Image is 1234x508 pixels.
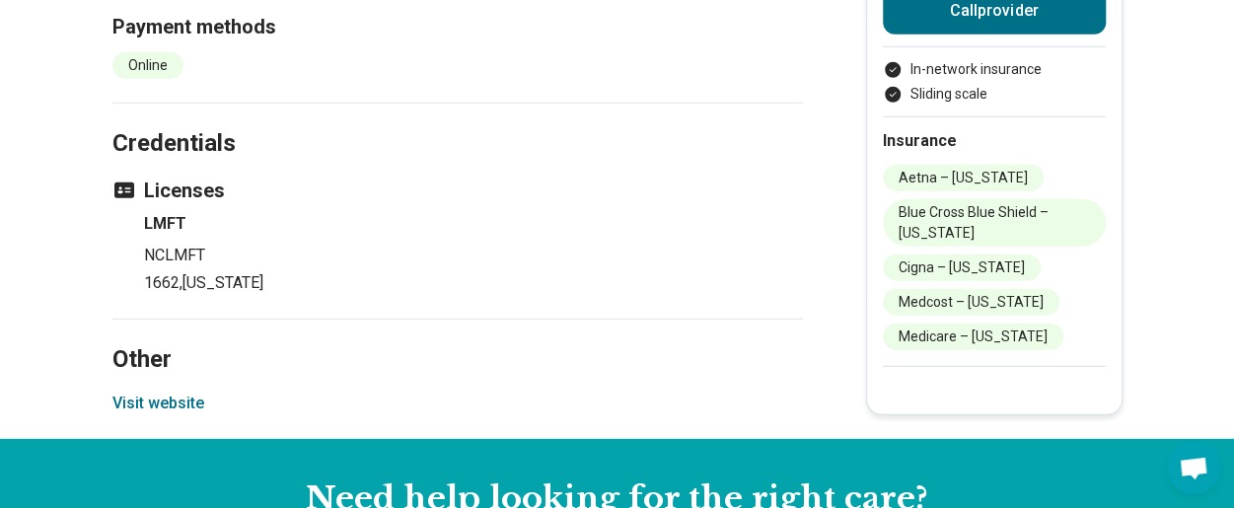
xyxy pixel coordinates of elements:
[883,324,1063,350] li: Medicare – [US_STATE]
[883,84,1106,105] li: Sliding scale
[883,165,1044,191] li: Aetna – [US_STATE]
[883,59,1106,105] ul: Payment options
[112,52,183,79] li: Online
[112,80,803,161] h2: Credentials
[112,296,803,377] h2: Other
[1167,441,1220,494] div: Open chat
[883,59,1106,80] li: In-network insurance
[883,254,1041,281] li: Cigna – [US_STATE]
[883,129,1106,153] h2: Insurance
[883,199,1106,247] li: Blue Cross Blue Shield – [US_STATE]
[144,271,803,295] p: 1662
[883,289,1059,316] li: Medcost – [US_STATE]
[180,273,263,292] span: , [US_STATE]
[112,13,803,40] h3: Payment methods
[144,212,803,236] h4: LMFT
[112,177,803,204] h3: Licenses
[112,392,204,415] button: Visit website
[144,244,803,267] p: NCLMFT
